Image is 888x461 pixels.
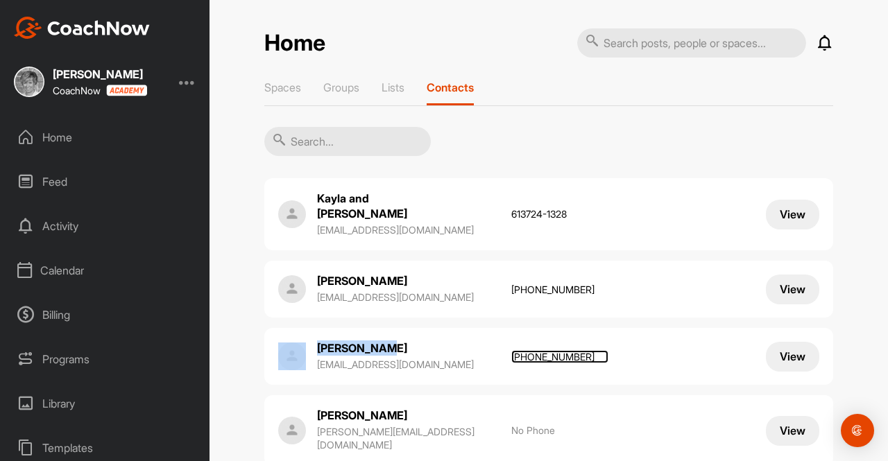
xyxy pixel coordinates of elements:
a: [PHONE_NUMBER] [511,283,608,297]
div: Library [8,386,203,421]
p: [PERSON_NAME] [317,273,456,288]
div: Feed [8,164,203,199]
div: Open Intercom Messenger [841,414,874,447]
button: View [766,275,819,304]
p: Groups [323,80,359,94]
button: View [766,416,819,446]
h2: Home [264,30,325,57]
img: CoachNow acadmey [106,85,147,96]
img: zMR65xoIaNJnYhBR8k16oAdA3Eiv8JMAAHKuhGeyN9KQAAAABJRU5ErkJggg== [278,342,306,370]
a: [EMAIL_ADDRESS][DOMAIN_NAME] [317,290,497,304]
p: [PERSON_NAME] [317,340,456,356]
div: Home [8,120,203,155]
div: Calendar [8,253,203,288]
a: [PERSON_NAME][EMAIL_ADDRESS][DOMAIN_NAME] [317,425,497,452]
input: Search... [264,127,431,156]
img: square_79ec8c51d126512d5cf6ea9b3775d7e2.jpg [14,67,44,97]
a: 613724-1328 [511,207,608,221]
input: Search posts, people or spaces... [577,28,806,58]
p: Spaces [264,80,301,94]
p: Contacts [427,80,474,94]
img: zMR65xoIaNJnYhBR8k16oAdA3Eiv8JMAAHKuhGeyN9KQAAAABJRU5ErkJggg== [278,200,306,228]
div: CoachNow [53,85,147,96]
div: [PERSON_NAME] [53,69,147,80]
div: Activity [8,209,203,243]
img: zMR65xoIaNJnYhBR8k16oAdA3Eiv8JMAAHKuhGeyN9KQAAAABJRU5ErkJggg== [278,275,306,303]
img: zMR65xoIaNJnYhBR8k16oAdA3Eiv8JMAAHKuhGeyN9KQAAAABJRU5ErkJggg== [278,417,306,444]
button: View [766,342,819,372]
div: Billing [8,297,203,332]
div: Programs [8,342,203,376]
img: CoachNow [14,17,150,39]
a: [EMAIL_ADDRESS][DOMAIN_NAME] [317,358,497,372]
button: View [766,200,819,229]
a: [EMAIL_ADDRESS][DOMAIN_NAME] [317,223,497,237]
a: [PHONE_NUMBER] [511,350,608,364]
p: Kayla and [PERSON_NAME] [317,191,456,222]
p: Lists [382,80,404,94]
p: [PERSON_NAME] [317,408,456,423]
p: No Phone [511,424,608,437]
